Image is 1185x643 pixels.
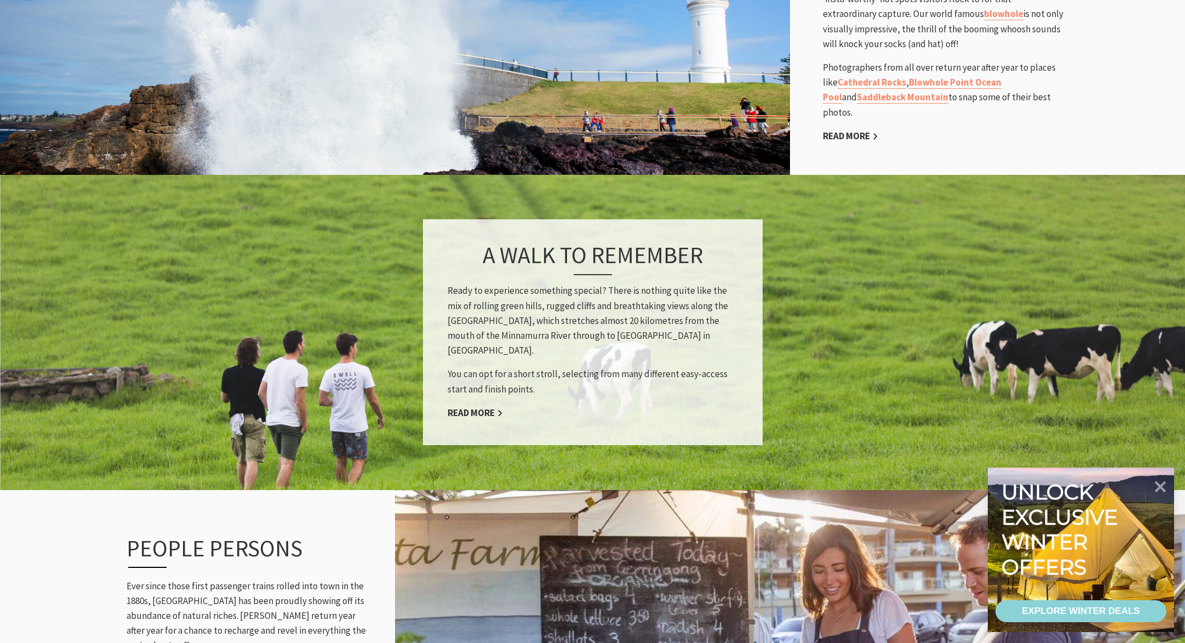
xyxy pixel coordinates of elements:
[823,60,1064,120] p: Photographers from all over return year after year to places like , and to snap some of their bes...
[127,534,344,567] h3: People persons
[448,407,503,419] a: Read More
[1022,600,1140,622] div: EXPLORE WINTER DEALS
[448,284,738,359] p: Ready to experience something special? There is nothing quite like the mix of rolling green hills...
[448,367,738,396] p: You can opt for a short stroll, selecting from many different easy-access start and finish points.
[448,241,738,275] h3: A walk to remember
[838,76,906,89] a: Cathedral Rocks
[823,130,878,143] a: Read More
[984,8,1023,20] a: blowhole
[995,600,1166,622] a: EXPLORE WINTER DEALS
[823,76,1001,104] a: Blowhole Point Ocean Pool
[857,91,948,104] a: Saddleback Mountain
[1001,480,1123,579] div: Unlock exclusive winter offers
